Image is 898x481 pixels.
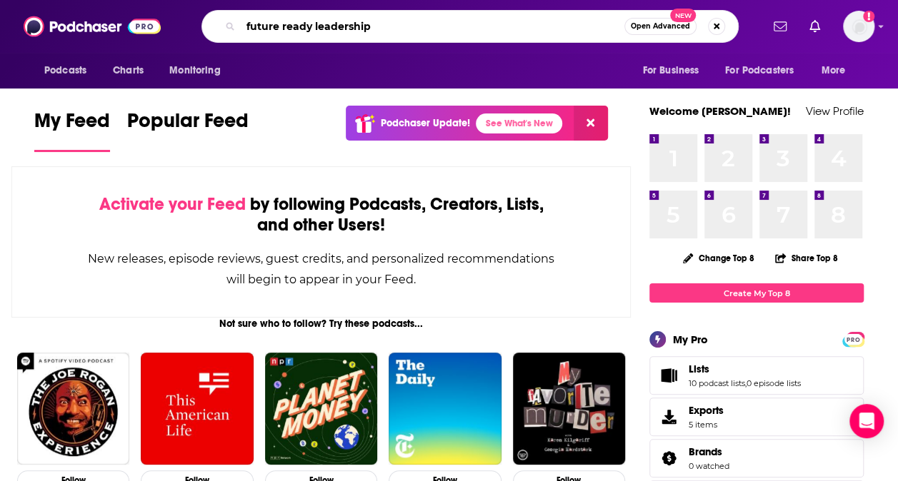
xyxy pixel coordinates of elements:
[725,61,794,81] span: For Podcasters
[844,333,862,344] a: PRO
[24,13,161,40] img: Podchaser - Follow, Share and Rate Podcasts
[806,104,864,118] a: View Profile
[649,356,864,395] span: Lists
[17,353,129,465] img: The Joe Rogan Experience
[822,61,846,81] span: More
[674,249,763,267] button: Change Top 8
[84,194,559,236] div: by following Podcasts, Creators, Lists, and other Users!
[654,448,683,468] a: Brands
[843,11,874,42] span: Logged in as nshort92
[649,283,864,303] a: Create My Top 8
[689,404,724,417] span: Exports
[34,57,105,84] button: open menu
[654,365,683,385] a: Lists
[476,113,562,133] a: See What's New
[747,378,801,388] a: 0 episode lists
[768,14,792,39] a: Show notifications dropdown
[689,445,722,458] span: Brands
[381,117,470,129] p: Podchaser Update!
[632,57,717,84] button: open menu
[44,61,86,81] span: Podcasts
[689,420,724,430] span: 5 items
[201,10,739,43] div: Search podcasts, credits, & more...
[843,11,874,42] button: Show profile menu
[863,11,874,22] svg: Add a profile image
[649,398,864,436] a: Exports
[513,353,625,465] img: My Favorite Murder with Karen Kilgariff and Georgia Hardstark
[649,439,864,477] span: Brands
[745,378,747,388] span: ,
[11,318,631,330] div: Not sure who to follow? Try these podcasts...
[843,11,874,42] img: User Profile
[689,363,709,375] span: Lists
[159,57,239,84] button: open menu
[774,244,839,272] button: Share Top 8
[689,378,745,388] a: 10 podcast lists
[127,108,249,141] span: Popular Feed
[265,353,377,465] img: Planet Money
[654,407,683,427] span: Exports
[670,9,696,22] span: New
[716,57,814,84] button: open menu
[127,108,249,152] a: Popular Feed
[804,14,826,39] a: Show notifications dropdown
[689,461,729,471] a: 0 watched
[241,15,624,38] input: Search podcasts, credits, & more...
[34,108,110,152] a: My Feed
[624,18,697,35] button: Open AdvancedNew
[141,353,253,465] img: This American Life
[689,363,801,375] a: Lists
[812,57,864,84] button: open menu
[99,193,245,215] span: Activate your Feed
[113,61,144,81] span: Charts
[844,334,862,345] span: PRO
[169,61,220,81] span: Monitoring
[649,104,791,118] a: Welcome [PERSON_NAME]!
[642,61,699,81] span: For Business
[689,445,729,458] a: Brands
[631,23,690,30] span: Open Advanced
[389,353,501,465] img: The Daily
[673,333,708,346] div: My Pro
[849,404,884,438] div: Open Intercom Messenger
[34,108,110,141] span: My Feed
[104,57,152,84] a: Charts
[84,248,559,290] div: New releases, episode reviews, guest credits, and personalized recommendations will begin to appe...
